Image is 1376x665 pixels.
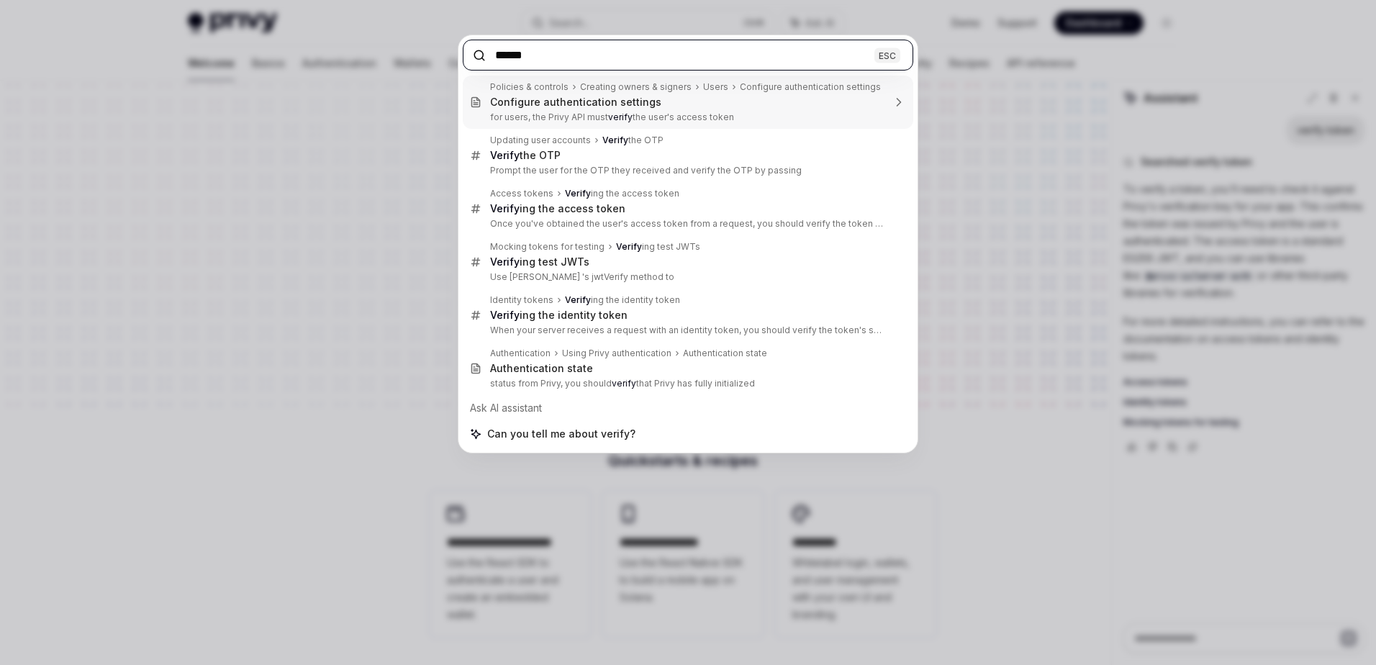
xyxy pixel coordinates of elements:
div: the OTP [602,135,664,146]
b: Verify [490,202,520,214]
div: Policies & controls [490,81,569,93]
b: verify [608,112,633,122]
span: Can you tell me about verify? [487,427,635,441]
div: Authentication state [490,362,593,375]
div: Using Privy authentication [562,348,671,359]
div: Configure authentication settings [740,81,881,93]
div: Mocking tokens for testing [490,241,605,253]
b: verify [612,378,636,389]
div: the OTP [490,149,561,162]
p: status from Privy, you should that Privy has fully initialized [490,378,883,389]
div: ing the identity token [490,309,628,322]
div: Authentication state [683,348,767,359]
div: ing the access token [565,188,679,199]
b: Verify [490,309,520,321]
div: ing the access token [490,202,625,215]
b: Verify [602,135,628,145]
p: When your server receives a request with an identity token, you should verify the token's signature [490,325,883,336]
div: Users [703,81,728,93]
b: Verify [616,241,642,252]
div: ing test JWTs [616,241,700,253]
b: Verify [490,149,520,161]
div: Ask AI assistant [463,395,913,421]
div: Updating user accounts [490,135,591,146]
div: Identity tokens [490,294,553,306]
p: for users, the Privy API must the user's access token [490,112,883,123]
p: Use [PERSON_NAME] 's jwtVerify method to [490,271,883,283]
div: ing the identity token [565,294,680,306]
b: Verify [565,294,591,305]
b: Verify [565,188,591,199]
p: Once you've obtained the user's access token from a request, you should verify the token against Pr [490,218,883,230]
b: Verify [490,255,520,268]
div: Configure authentication settings [490,96,661,109]
div: Access tokens [490,188,553,199]
div: Creating owners & signers [580,81,692,93]
div: ing test JWTs [490,255,589,268]
p: Prompt the user for the OTP they received and verify the OTP by passing [490,165,883,176]
div: Authentication [490,348,551,359]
